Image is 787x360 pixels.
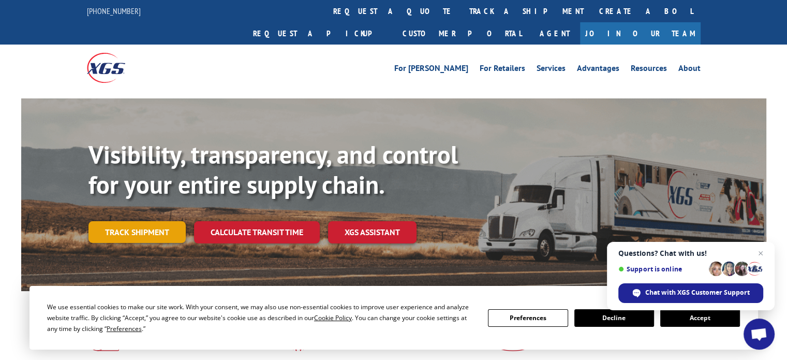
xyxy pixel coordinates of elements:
a: Request a pickup [245,22,395,45]
span: Cookie Policy [314,313,352,322]
a: Join Our Team [580,22,701,45]
span: Chat with XGS Customer Support [645,288,750,297]
div: We use essential cookies to make our site work. With your consent, we may also use non-essential ... [47,301,476,334]
a: For Retailers [480,64,525,76]
button: Accept [660,309,740,327]
span: Preferences [107,324,142,333]
a: XGS ASSISTANT [328,221,417,243]
a: Services [537,64,566,76]
a: For [PERSON_NAME] [394,64,468,76]
a: Track shipment [88,221,186,243]
a: Calculate transit time [194,221,320,243]
a: Customer Portal [395,22,529,45]
a: Agent [529,22,580,45]
span: Chat with XGS Customer Support [618,283,763,303]
span: Support is online [618,265,705,273]
button: Preferences [488,309,568,327]
a: About [678,64,701,76]
b: Visibility, transparency, and control for your entire supply chain. [88,138,458,200]
div: Cookie Consent Prompt [29,286,758,350]
a: [PHONE_NUMBER] [87,6,141,16]
a: Resources [631,64,667,76]
span: Questions? Chat with us! [618,249,763,257]
a: Advantages [577,64,619,76]
a: Open chat [744,319,775,350]
button: Decline [574,309,654,327]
